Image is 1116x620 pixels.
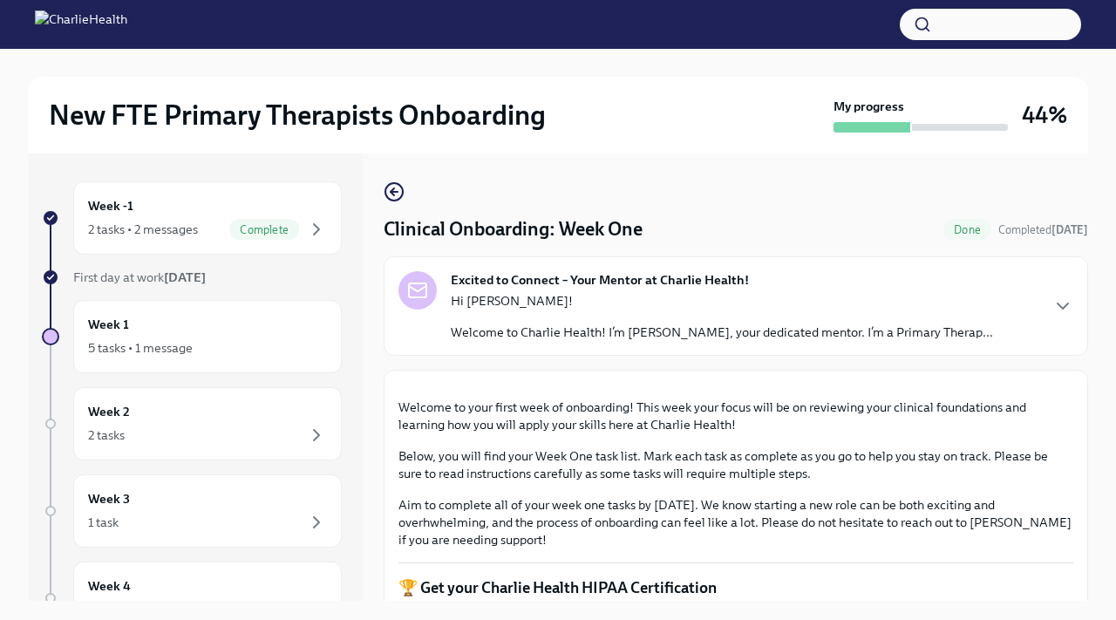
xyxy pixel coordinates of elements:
[1022,99,1067,131] h3: 44%
[88,196,133,215] h6: Week -1
[88,402,130,421] h6: Week 2
[384,216,643,242] h4: Clinical Onboarding: Week One
[88,426,125,444] div: 2 tasks
[42,181,342,255] a: Week -12 tasks • 2 messagesComplete
[73,269,206,285] span: First day at work
[42,387,342,460] a: Week 22 tasks
[88,489,130,508] h6: Week 3
[398,496,1073,548] p: Aim to complete all of your week one tasks by [DATE]. We know starting a new role can be both exc...
[398,399,1073,433] p: Welcome to your first week of onboarding! This week your focus will be on reviewing your clinical...
[42,269,342,286] a: First day at work[DATE]
[943,223,991,236] span: Done
[398,447,1073,482] p: Below, you will find your Week One task list. Mark each task as complete as you go to help you st...
[998,223,1088,236] span: Completed
[88,339,193,357] div: 5 tasks • 1 message
[42,474,342,548] a: Week 31 task
[88,221,198,238] div: 2 tasks • 2 messages
[49,98,546,133] h2: New FTE Primary Therapists Onboarding
[451,324,993,341] p: Welcome to Charlie Health! I’m [PERSON_NAME], your dedicated mentor. I’m a Primary Therap...
[1051,223,1088,236] strong: [DATE]
[88,315,129,334] h6: Week 1
[229,223,299,236] span: Complete
[998,221,1088,238] span: October 8th, 2025 19:21
[834,98,904,115] strong: My progress
[88,576,131,596] h6: Week 4
[88,514,119,531] div: 1 task
[451,271,749,289] strong: Excited to Connect – Your Mentor at Charlie Health!
[35,10,127,38] img: CharlieHealth
[164,269,206,285] strong: [DATE]
[42,300,342,373] a: Week 15 tasks • 1 message
[451,292,993,310] p: Hi [PERSON_NAME]!
[398,577,1073,598] p: 🏆 Get your Charlie Health HIPAA Certification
